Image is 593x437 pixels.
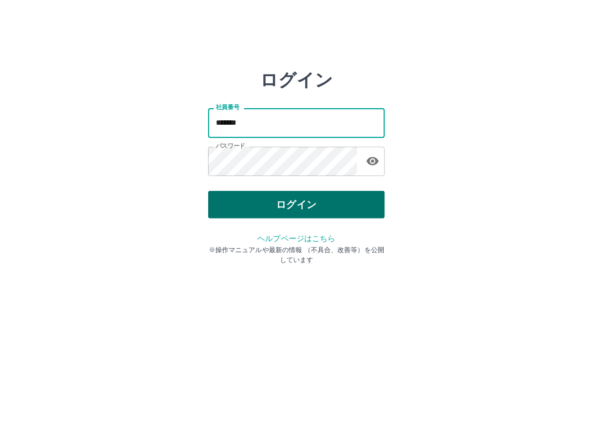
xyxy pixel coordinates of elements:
h2: ログイン [261,70,333,90]
label: パスワード [216,142,245,150]
a: ヘルプページはこちら [257,234,335,243]
button: ログイン [208,191,385,218]
label: 社員番号 [216,103,239,111]
p: ※操作マニュアルや最新の情報 （不具合、改善等）を公開しています [208,245,385,265]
